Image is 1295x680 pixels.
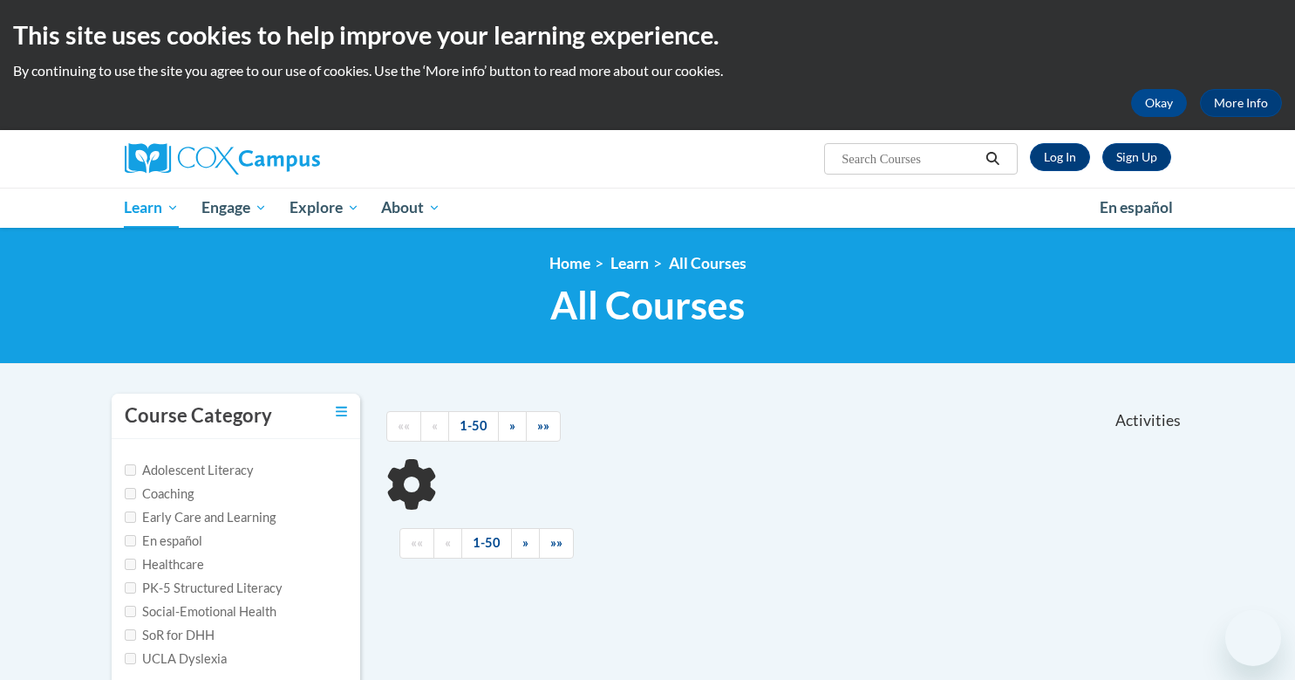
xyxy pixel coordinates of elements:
[432,418,438,433] span: «
[125,484,194,504] label: Coaching
[537,418,549,433] span: »»
[125,629,136,641] input: Checkbox for Options
[99,188,1197,228] div: Main menu
[526,411,561,442] a: End
[13,17,1282,52] h2: This site uses cookies to help improve your learning experience.
[511,528,540,559] a: Next
[125,512,136,523] input: Checkbox for Options
[125,579,283,598] label: PK-5 Structured Literacy
[124,197,179,218] span: Learn
[669,254,746,272] a: All Courses
[125,535,136,546] input: Checkbox for Options
[125,606,136,617] input: Checkbox for Options
[411,535,423,550] span: ««
[539,528,574,559] a: End
[448,411,499,442] a: 1-50
[498,411,527,442] a: Next
[125,559,136,570] input: Checkbox for Options
[1200,89,1282,117] a: More Info
[509,418,515,433] span: »
[125,461,254,480] label: Adolescent Literacy
[290,197,359,218] span: Explore
[1100,198,1173,216] span: En español
[522,535,528,550] span: »
[125,532,202,551] label: En español
[190,188,278,228] a: Engage
[420,411,449,442] a: Previous
[13,61,1282,80] p: By continuing to use the site you agree to our use of cookies. Use the ‘More info’ button to read...
[840,148,979,169] input: Search Courses
[336,402,347,422] a: Toggle collapse
[445,535,451,550] span: «
[433,528,462,559] a: Previous
[979,148,1005,169] button: Search
[550,535,562,550] span: »»
[125,402,272,429] h3: Course Category
[398,418,410,433] span: ««
[1225,610,1281,666] iframe: Button to launch messaging window
[1131,89,1187,117] button: Okay
[125,602,276,622] label: Social-Emotional Health
[113,188,191,228] a: Learn
[125,508,276,527] label: Early Care and Learning
[610,254,649,272] a: Learn
[550,282,745,328] span: All Courses
[125,555,204,574] label: Healthcare
[549,254,590,272] a: Home
[125,143,320,175] img: Cox Campus
[1030,143,1090,171] a: Log In
[125,649,227,669] label: UCLA Dyslexia
[125,464,136,476] input: Checkbox for Options
[461,528,512,559] a: 1-50
[201,197,267,218] span: Engage
[278,188,371,228] a: Explore
[386,411,421,442] a: Begining
[370,188,452,228] a: About
[125,582,136,594] input: Checkbox for Options
[399,528,434,559] a: Begining
[1088,189,1184,226] a: En español
[125,626,215,645] label: SoR for DHH
[1115,411,1181,430] span: Activities
[125,653,136,664] input: Checkbox for Options
[125,488,136,499] input: Checkbox for Options
[381,197,440,218] span: About
[1102,143,1171,171] a: Register
[125,143,456,175] a: Cox Campus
